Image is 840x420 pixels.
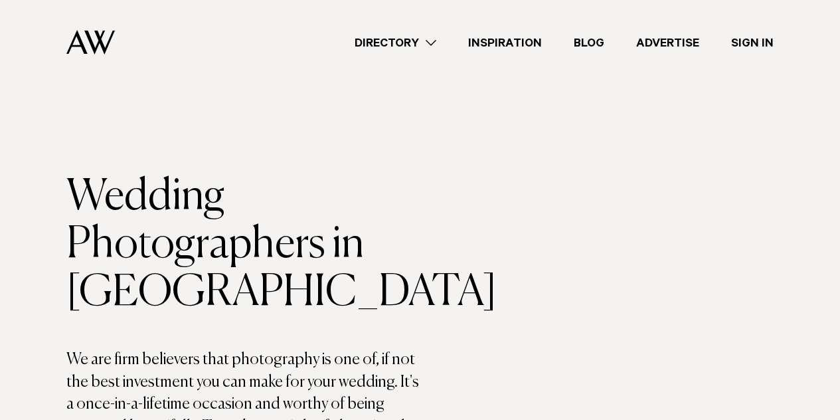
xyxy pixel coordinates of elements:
a: Sign In [715,34,790,52]
a: Advertise [620,34,715,52]
h1: Wedding Photographers in [GEOGRAPHIC_DATA] [66,173,420,317]
a: Blog [558,34,620,52]
img: Auckland Weddings Logo [66,30,115,54]
a: Inspiration [452,34,558,52]
a: Directory [339,34,452,52]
